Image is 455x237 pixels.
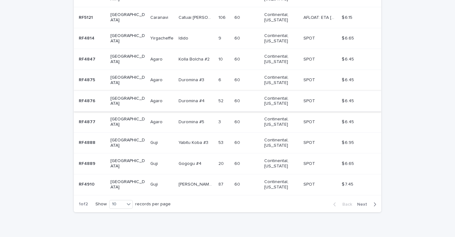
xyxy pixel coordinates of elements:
p: SPOT [303,55,316,62]
tr: RF4910RF4910 [GEOGRAPHIC_DATA]GujiGuji [PERSON_NAME] Muda lot #1 Natural[PERSON_NAME] Muda lot #1... [74,174,381,195]
p: $ 6.95 [342,139,355,145]
p: Duromina #5 [179,118,206,125]
p: Agaro [150,118,164,125]
p: 60 [234,34,241,41]
p: Guji [150,139,159,145]
p: $ 6.45 [342,118,355,125]
p: [GEOGRAPHIC_DATA] [110,54,145,65]
p: Catuai [PERSON_NAME] [179,14,215,20]
p: Kolla Bolcha #2 [179,55,211,62]
tr: RF5121RF5121 [GEOGRAPHIC_DATA]CaranaviCaranavi Catuai [PERSON_NAME]Catuai [PERSON_NAME] 106106 60... [74,7,381,28]
span: Back [339,202,352,207]
p: Guji [150,181,159,187]
p: Yabitu Koba #3 [179,139,210,145]
p: RF4910 [79,181,96,187]
p: $ 7.45 [342,181,355,187]
p: Agaro [150,55,164,62]
p: RF5121 [79,14,94,20]
p: 3 [218,118,222,125]
tr: RF4847RF4847 [GEOGRAPHIC_DATA]AgaroAgaro Kolla Bolcha #2Kolla Bolcha #2 1010 6060 Continental, [U... [74,49,381,70]
p: $ 6.65 [342,160,355,166]
p: 6 [218,76,222,83]
tr: RF4877RF4877 [GEOGRAPHIC_DATA]AgaroAgaro Duromina #5Duromina #5 33 6060 Continental, [US_STATE] S... [74,112,381,133]
p: SPOT [303,160,316,166]
p: Uraga Goro Muda lot #1 Natural [179,181,215,187]
tr: RF4889RF4889 [GEOGRAPHIC_DATA]GujiGuji Gogogu #4Gogogu #4 2020 6060 Continental, [US_STATE] SPOTS... [74,153,381,174]
p: 60 [234,139,241,145]
tr: RF4888RF4888 [GEOGRAPHIC_DATA]GujiGuji Yabitu Koba #3Yabitu Koba #3 5353 6060 Continental, [US_ST... [74,132,381,153]
p: $ 6.45 [342,55,355,62]
tr: RF4875RF4875 [GEOGRAPHIC_DATA]AgaroAgaro Duromina #3Duromina #3 66 6060 Continental, [US_STATE] S... [74,70,381,91]
button: Next [355,202,381,207]
p: $ 6.45 [342,97,355,104]
div: 10 [110,201,125,208]
p: 60 [234,76,241,83]
p: Caranavi [150,14,169,20]
p: Show [95,202,107,207]
p: $ 6.65 [342,34,355,41]
p: 9 [218,34,222,41]
p: Agaro [150,97,164,104]
p: SPOT [303,118,316,125]
p: 60 [234,14,241,20]
p: 52 [218,97,225,104]
p: RF4814 [79,34,96,41]
p: [GEOGRAPHIC_DATA] [110,96,145,107]
p: Gogogu #4 [179,160,203,166]
p: $ 6.45 [342,76,355,83]
p: 1 of 2 [74,197,93,212]
p: [GEOGRAPHIC_DATA] [110,138,145,148]
p: RF4875 [79,76,96,83]
p: SPOT [303,139,316,145]
p: 60 [234,97,241,104]
p: 53 [218,139,225,145]
p: 87 [218,181,225,187]
p: AFLOAT: ETA 10-15-2025 [303,14,338,20]
p: RF4847 [79,55,97,62]
p: $ 6.15 [342,14,354,20]
p: [GEOGRAPHIC_DATA] [110,179,145,190]
p: RF4888 [79,139,97,145]
p: 106 [218,14,227,20]
p: 60 [234,118,241,125]
p: records per page [135,202,171,207]
p: SPOT [303,34,316,41]
tr: RF4876RF4876 [GEOGRAPHIC_DATA]AgaroAgaro Duromina #4Duromina #4 5252 6060 Continental, [US_STATE]... [74,91,381,112]
tr: RF4814RF4814 [GEOGRAPHIC_DATA]YirgacheffeYirgacheffe IdidoIdido 99 6060 Continental, [US_STATE] S... [74,28,381,49]
p: SPOT [303,76,316,83]
button: Back [328,202,355,207]
p: [GEOGRAPHIC_DATA] [110,33,145,44]
p: Duromina #3 [179,76,206,83]
p: [GEOGRAPHIC_DATA] [110,117,145,127]
p: Yirgacheffe [150,34,175,41]
p: Idido [179,34,190,41]
p: Duromina #4 [179,97,206,104]
p: 60 [234,181,241,187]
p: RF4889 [79,160,97,166]
p: Guji [150,160,159,166]
p: RF4877 [79,118,97,125]
p: 20 [218,160,225,166]
p: [GEOGRAPHIC_DATA] [110,12,145,23]
p: SPOT [303,181,316,187]
p: 60 [234,160,241,166]
p: [GEOGRAPHIC_DATA] [110,75,145,86]
p: SPOT [303,97,316,104]
p: Agaro [150,76,164,83]
p: RF4876 [79,97,97,104]
p: 60 [234,55,241,62]
p: [GEOGRAPHIC_DATA] [110,158,145,169]
span: Next [357,202,371,207]
p: 10 [218,55,224,62]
